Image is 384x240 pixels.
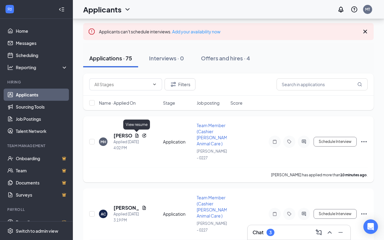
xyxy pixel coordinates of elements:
div: Payroll [7,207,66,212]
div: Applied [DATE] 4:02 PM [114,139,147,151]
span: [PERSON_NAME] - 0227 [197,149,227,160]
div: Team Management [7,143,66,148]
b: 10 minutes ago [340,173,367,177]
svg: ChevronDown [152,82,157,87]
svg: QuestionInfo [351,6,358,13]
input: Search in applications [277,78,368,90]
svg: WorkstreamLogo [7,6,13,12]
span: Job posting [197,100,219,106]
svg: Ellipses [360,138,368,145]
a: PayrollCrown [16,216,68,228]
h3: Chat [253,229,263,236]
div: Reporting [16,64,68,70]
div: 3 [269,230,272,235]
svg: Ellipses [360,210,368,218]
a: TeamCrown [16,164,68,177]
div: AC [101,211,106,217]
svg: Filter [170,81,177,88]
div: Applied [DATE] 3:19 PM [114,211,147,223]
svg: ChevronUp [326,229,333,236]
a: Sourcing Tools [16,101,68,113]
h5: [PERSON_NAME] [114,132,132,139]
p: [PERSON_NAME] has applied more than . [271,172,368,177]
a: Job Postings [16,113,68,125]
svg: Note [271,139,278,144]
svg: Minimize [337,229,344,236]
span: Team Member (Cashier [PERSON_NAME] Animal Care ) [197,123,231,146]
span: Score [230,100,243,106]
div: Hiring [7,79,66,85]
div: Interviews · 0 [149,54,184,62]
span: Team Member (Cashier [PERSON_NAME] Animal Care ) [197,195,231,218]
a: Talent Network [16,125,68,137]
svg: ComposeMessage [315,229,322,236]
span: Applicants can't schedule interviews. [99,29,220,34]
div: MH [100,139,106,144]
svg: ActiveChat [300,211,308,216]
div: Switch to admin view [16,228,58,234]
a: Add your availability now [172,29,220,34]
svg: Note [271,211,278,216]
a: SurveysCrown [16,189,68,201]
a: DocumentsCrown [16,177,68,189]
div: Offers and hires · 4 [201,54,250,62]
svg: Analysis [7,64,13,70]
button: ComposeMessage [314,228,324,237]
div: Open Intercom Messenger [363,219,378,234]
input: All Stages [94,81,150,88]
svg: Collapse [59,6,65,12]
button: Minimize [336,228,345,237]
svg: Reapply [142,133,147,138]
button: Schedule Interview [314,137,357,147]
span: Name · Applied On [99,100,136,106]
svg: Settings [7,228,13,234]
a: Scheduling [16,49,68,61]
span: [PERSON_NAME] - 0227 [197,221,227,232]
div: Application [163,139,193,145]
svg: Error [88,28,95,35]
div: View resume [123,120,150,130]
svg: Notifications [337,6,345,13]
svg: ActiveChat [300,139,308,144]
svg: MagnifyingGlass [357,82,362,87]
svg: Tag [286,139,293,144]
svg: Cross [362,28,369,35]
a: OnboardingCrown [16,152,68,164]
svg: Tag [286,211,293,216]
div: Application [163,211,193,217]
span: Stage [163,100,175,106]
svg: ChevronDown [124,6,131,13]
svg: Document [142,205,147,210]
button: Filter Filters [165,78,195,90]
a: Applicants [16,89,68,101]
div: MT [365,7,370,12]
svg: Document [134,133,139,138]
a: Messages [16,37,68,49]
button: Schedule Interview [314,209,357,219]
div: Applications · 75 [89,54,132,62]
button: ChevronUp [325,228,335,237]
h1: Applicants [83,4,121,15]
h5: [PERSON_NAME] [114,205,139,211]
a: Home [16,25,68,37]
